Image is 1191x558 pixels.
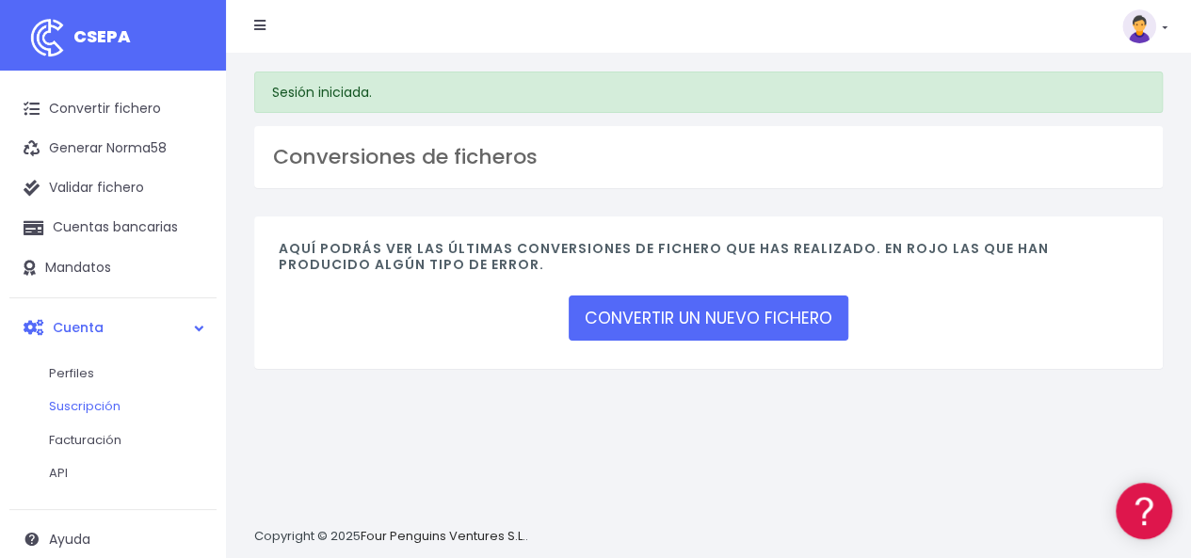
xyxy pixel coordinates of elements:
a: Suscripción [30,390,217,423]
a: Four Penguins Ventures S.L. [361,527,525,545]
a: Mandatos [9,248,217,288]
img: logo [24,14,71,61]
h3: Conversiones de ficheros [273,145,1144,169]
a: API [30,456,217,490]
img: profile [1122,9,1156,43]
a: Cuenta [9,308,217,347]
span: CSEPA [73,24,131,48]
a: Convertir fichero [9,89,217,129]
span: Cuenta [53,317,104,336]
span: Ayuda [49,530,90,549]
a: Generar Norma58 [9,129,217,168]
a: CONVERTIR UN NUEVO FICHERO [569,295,848,341]
a: Perfiles [30,357,217,391]
p: Copyright © 2025 . [254,527,528,547]
a: Facturación [30,423,217,457]
a: Cuentas bancarias [9,208,217,247]
h4: Aquí podrás ver las últimas conversiones de fichero que has realizado. En rojo las que han produc... [279,241,1138,282]
a: Validar fichero [9,168,217,208]
div: Sesión iniciada. [254,72,1163,113]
